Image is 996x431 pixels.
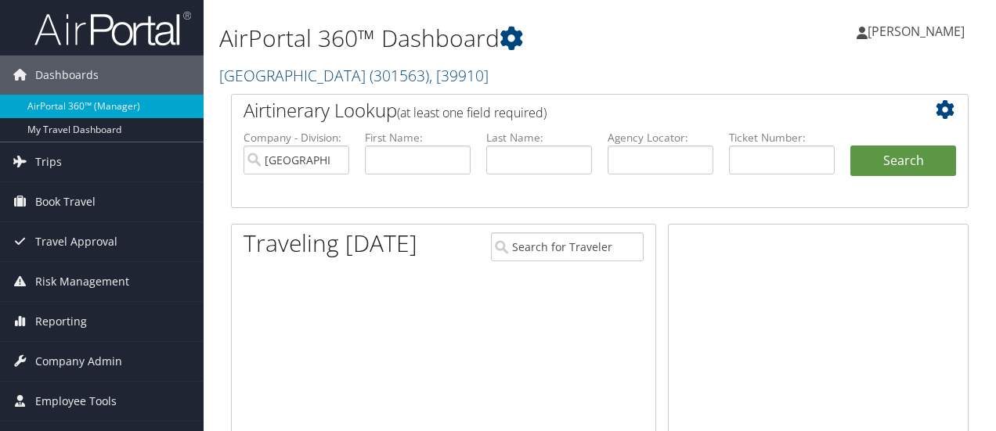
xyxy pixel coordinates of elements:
label: Last Name: [486,130,592,145]
a: [PERSON_NAME] [857,8,980,55]
span: Employee Tools [35,382,117,421]
span: Travel Approval [35,222,117,261]
span: Risk Management [35,262,129,301]
span: Book Travel [35,182,96,221]
button: Search [850,145,956,177]
label: First Name: [365,130,471,145]
span: ( 301563 ) [370,65,429,86]
span: Trips [35,142,62,181]
span: [PERSON_NAME] [868,23,965,40]
a: [GEOGRAPHIC_DATA] [219,65,489,86]
h2: Airtinerary Lookup [244,97,895,124]
span: , [ 39910 ] [429,65,489,86]
span: Reporting [35,302,87,341]
span: Company Admin [35,342,122,381]
span: (at least one field required) [397,104,547,121]
span: Dashboards [35,56,99,95]
h1: Traveling [DATE] [244,227,417,260]
label: Company - Division: [244,130,349,145]
label: Agency Locator: [608,130,713,145]
img: airportal-logo.png [34,10,191,47]
h1: AirPortal 360™ Dashboard [219,22,727,55]
input: Search for Traveler [491,232,644,261]
label: Ticket Number: [729,130,835,145]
